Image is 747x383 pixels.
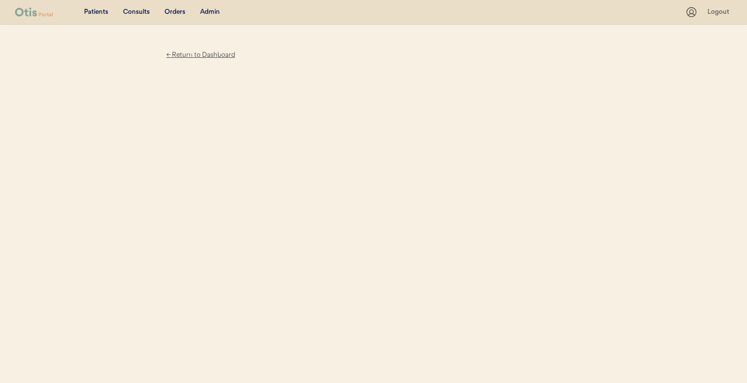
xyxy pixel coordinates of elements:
[123,7,150,17] div: Consults
[164,49,238,61] div: ← Return to Dashboard
[165,7,185,17] div: Orders
[84,7,108,17] div: Patients
[707,7,732,17] div: Logout
[200,7,220,17] div: Admin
